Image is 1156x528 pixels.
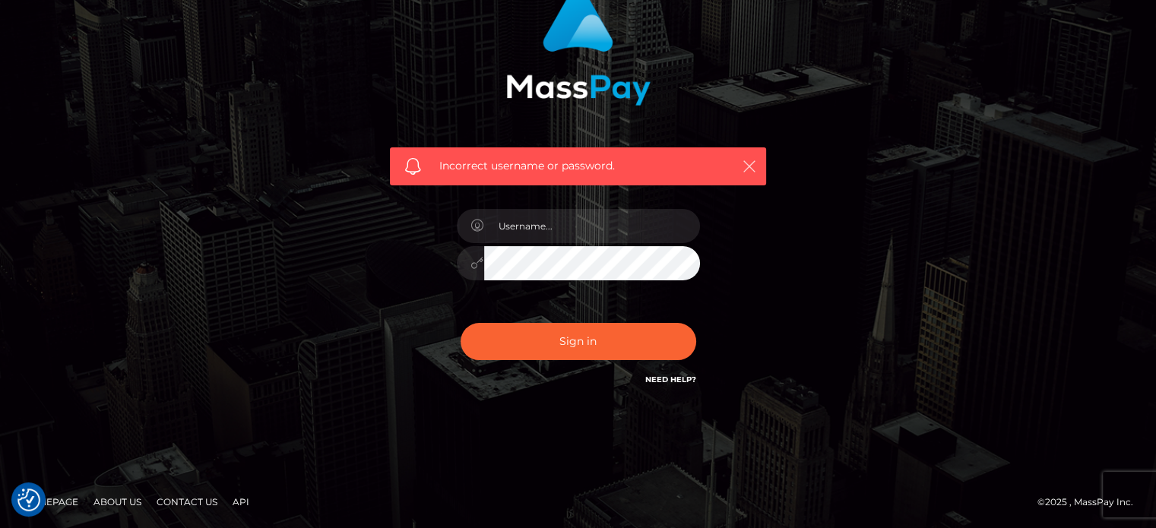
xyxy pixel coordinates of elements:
[645,375,696,384] a: Need Help?
[484,209,700,243] input: Username...
[150,490,223,514] a: Contact Us
[461,323,696,360] button: Sign in
[17,488,40,511] img: Revisit consent button
[17,490,84,514] a: Homepage
[17,488,40,511] button: Consent Preferences
[226,490,255,514] a: API
[439,158,717,174] span: Incorrect username or password.
[1037,494,1145,511] div: © 2025 , MassPay Inc.
[87,490,147,514] a: About Us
